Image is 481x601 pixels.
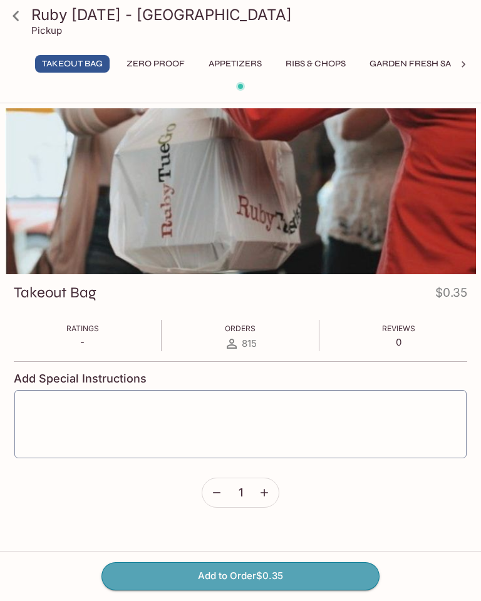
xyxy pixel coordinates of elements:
button: Takeout Bag [35,55,110,73]
span: Orders [225,324,256,333]
span: Reviews [382,324,415,333]
h3: Takeout Bag [14,283,96,302]
button: Ribs & Chops [279,55,353,73]
span: 815 [242,337,257,349]
span: 1 [239,486,243,500]
button: Garden Fresh Salads [363,55,480,73]
p: 0 [382,336,415,348]
p: - [66,336,99,348]
span: Ratings [66,324,99,333]
h4: Add Special Instructions [14,372,467,386]
div: Takeout Bag [5,108,476,274]
button: Appetizers [202,55,269,73]
h3: Ruby [DATE] - [GEOGRAPHIC_DATA] [31,5,471,24]
h4: $0.35 [435,283,467,307]
button: Zero Proof [120,55,192,73]
p: Pickup [31,24,62,36]
button: Add to Order$0.35 [101,562,380,590]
